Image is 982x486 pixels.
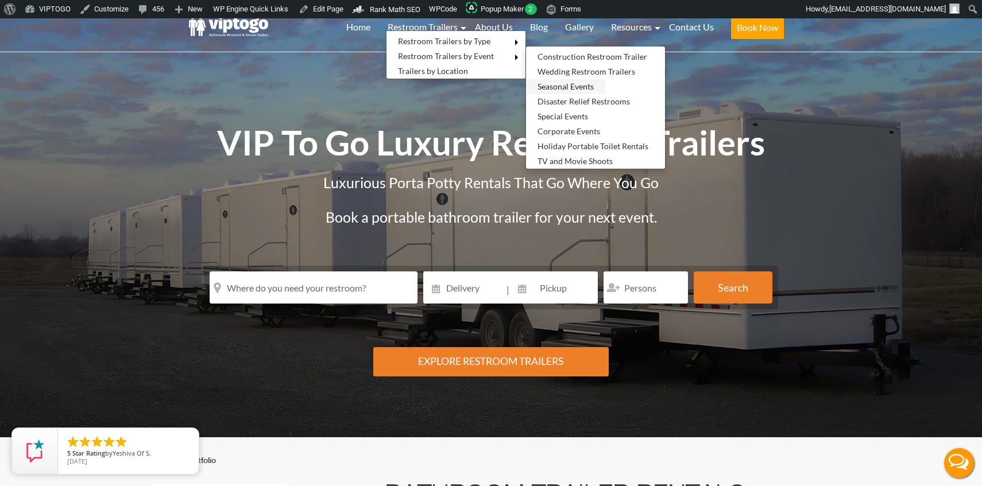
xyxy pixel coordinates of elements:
[67,450,190,458] span: by
[526,109,600,124] a: Special Events
[525,3,537,15] span: 2
[114,435,128,449] li: 
[731,16,784,39] button: Book Now
[511,271,598,304] input: Pickup
[526,79,605,94] a: Seasonal Events
[67,457,87,465] span: [DATE]
[521,14,556,40] a: Blog
[722,14,792,46] a: Book Now
[466,14,521,40] a: About Us
[526,94,641,109] a: Disaster Relief Restrooms
[72,449,105,457] span: Star Rating
[423,271,505,304] input: Delivery
[373,347,609,376] div: Explore Restroom Trailers
[694,271,772,304] button: Search
[326,208,657,225] span: Book a portable bathroom trailer for your next event.
[526,124,612,139] a: Corporate Events
[936,440,982,486] button: Live Chat
[526,64,647,79] a: Wedding Restroom Trailers
[660,14,722,40] a: Contact Us
[556,14,602,40] a: Gallery
[78,435,92,449] li: 
[526,139,660,154] a: Holiday Portable Toilet Rentals
[66,435,80,449] li: 
[829,5,946,13] span: [EMAIL_ADDRESS][DOMAIN_NAME]
[386,49,505,64] a: Restroom Trailers by Event
[526,49,659,64] a: Construction Restroom Trailer
[210,271,417,304] input: Where do you need your restroom?
[67,449,71,457] span: 5
[217,122,765,163] span: VIP To Go Luxury Restroom Trailers
[386,64,480,79] a: Trailers by Location
[604,271,688,304] input: Persons
[338,14,379,40] a: Home
[386,34,502,49] a: Restroom Trailers by Type
[113,449,151,457] span: Yeshiva Of S.
[370,5,420,14] span: Rank Math SEO
[379,14,466,40] a: Restroom Trailers
[526,154,624,169] a: TV and Movie Shoots
[24,440,47,462] img: Review Rating
[102,435,116,449] li: 
[90,435,104,449] li: 
[323,174,659,191] span: Luxurious Porta Potty Rentals That Go Where You Go
[602,14,660,40] a: Resources
[507,271,509,308] span: |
